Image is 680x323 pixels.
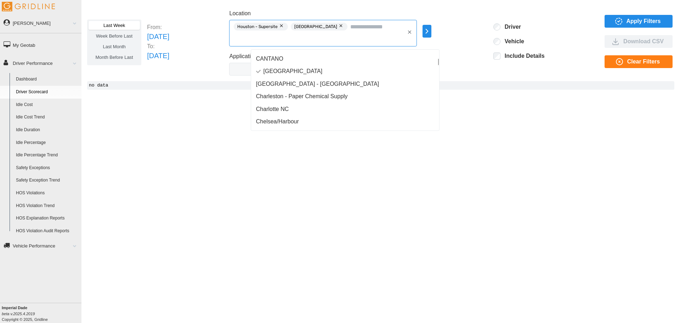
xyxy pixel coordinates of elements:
[147,23,169,31] p: From:
[263,67,323,76] span: [GEOGRAPHIC_DATA]
[256,117,299,126] span: Chelsea/Harbour
[256,80,379,88] span: [GEOGRAPHIC_DATA] - [GEOGRAPHIC_DATA]
[13,124,81,137] a: Idle Duration
[627,56,660,68] span: Clear Filters
[13,137,81,149] a: Idle Percentage
[256,105,289,113] span: Charlotte NC
[2,312,35,316] i: beta v.2025.4.2019
[147,42,169,50] p: To:
[103,23,125,28] span: Last Week
[13,212,81,225] a: HOS Explanation Reports
[2,306,27,310] b: Imperial Dade
[13,187,81,200] a: HOS Violations
[500,52,545,60] label: Include Details
[96,55,133,60] span: Month Before Last
[605,15,673,28] button: Apply Filters
[13,162,81,174] a: Safety Exceptions
[96,33,132,39] span: Week Before Last
[256,92,348,101] span: Charleston - Paper Chemical Supply
[13,174,81,187] a: Safety Exception Trend
[500,23,521,30] label: Driver
[13,111,81,124] a: Idle Cost Trend
[147,50,169,61] p: [DATE]
[13,99,81,111] a: Idle Cost
[147,31,169,42] p: [DATE]
[13,225,81,238] a: HOS Violation Audit Reports
[2,305,81,322] div: Copyright © 2025, Gridline
[623,35,664,48] span: Download CSV
[237,23,278,30] span: Houston - Supersite
[103,44,125,49] span: Last Month
[256,55,283,63] span: CANTANO
[294,23,337,30] span: [GEOGRAPHIC_DATA]
[13,73,81,86] a: Dashboard
[2,2,55,11] img: Gridline
[13,149,81,162] a: Idle Percentage Trend
[229,9,251,18] label: Location
[13,86,81,99] a: Driver Scorecard
[627,15,661,27] span: Apply Filters
[229,52,257,61] label: Application
[605,35,673,48] button: Download CSV
[500,38,524,45] label: Vehicle
[87,81,674,90] code: no data
[605,55,673,68] button: Clear Filters
[13,200,81,212] a: HOS Violation Trend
